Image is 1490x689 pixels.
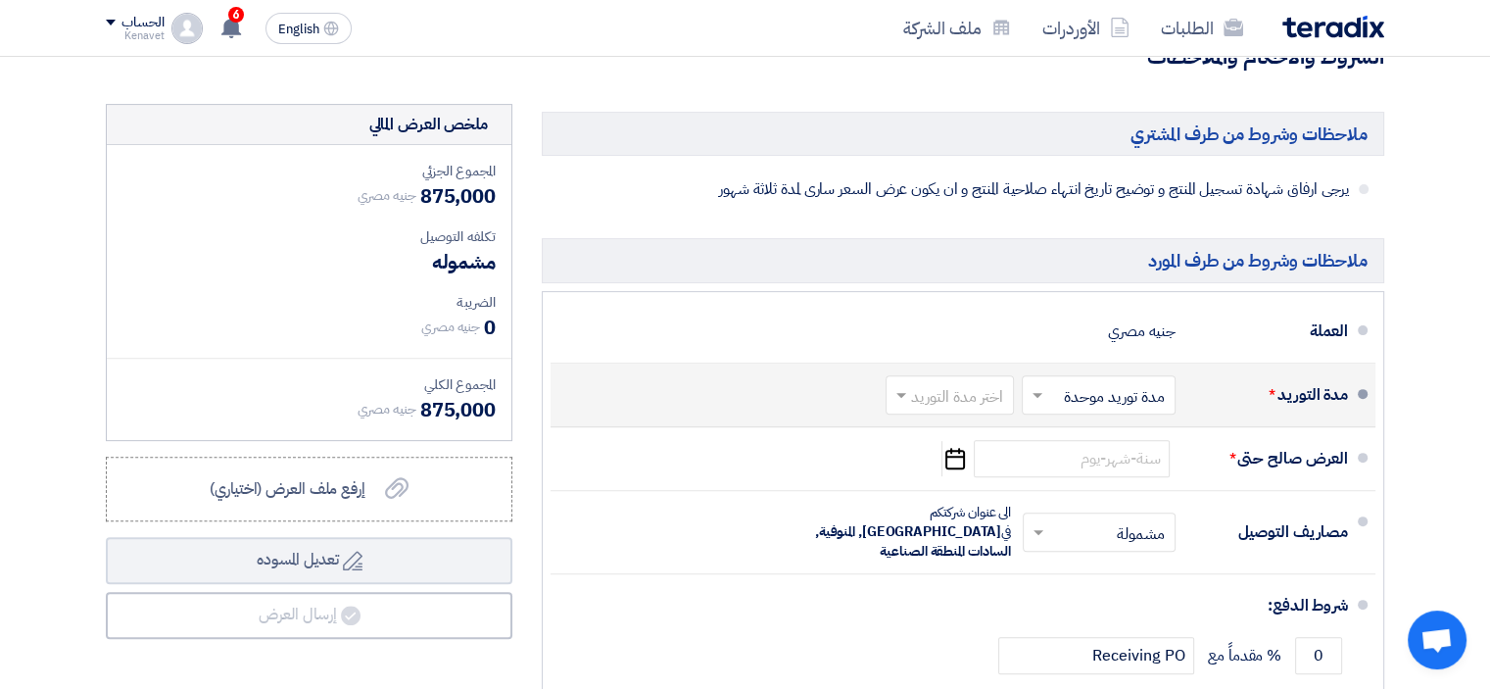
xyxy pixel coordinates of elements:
[421,317,480,337] span: جنيه مصري
[1295,637,1342,674] input: payment-term-1
[278,23,319,36] span: English
[582,582,1348,629] div: شروط الدفع:
[1191,371,1348,418] div: مدة التوريد
[704,179,1349,199] span: يرجى ارفاق شهادة تسجيل المنتج و توضيح تاريخ انتهاء صلاحية المنتج و ان يكون عرض السعر سارى لمدة ثل...
[1191,509,1348,556] div: مصاريف التوصيل
[228,7,244,23] span: 6
[106,537,512,584] button: تعديل المسوده
[420,181,496,211] span: 875,000
[121,15,164,31] div: الحساب
[974,440,1170,477] input: سنة-شهر-يوم
[265,13,352,44] button: English
[815,521,1011,562] span: [GEOGRAPHIC_DATA], المنوفية, السادات المنطقة الصناعية
[1208,646,1281,665] span: % مقدماً مع
[357,399,415,419] span: جنيه مصري
[1408,611,1466,669] div: Open chat
[542,112,1384,156] h5: ملاحظات وشروط من طرف المشتري
[1191,308,1348,355] div: العملة
[368,113,488,136] div: ملخص العرض المالي
[357,185,415,206] span: جنيه مصري
[122,226,496,247] div: تكلفه التوصيل
[1282,16,1384,38] img: Teradix logo
[122,292,496,313] div: الضريبة
[542,238,1384,282] h5: ملاحظات وشروط من طرف المورد
[432,247,496,276] span: مشموله
[420,395,496,424] span: 875,000
[122,161,496,181] div: المجموع الجزئي
[1108,313,1176,350] div: جنيه مصري
[1145,5,1259,51] a: الطلبات
[1027,5,1145,51] a: الأوردرات
[106,30,164,41] div: Kenavet
[106,592,512,639] button: إرسال العرض
[998,637,1194,674] input: payment-term-2
[171,13,203,44] img: profile_test.png
[484,313,496,342] span: 0
[1191,435,1348,482] div: العرض صالح حتى
[106,42,1384,73] h3: الشروط والأحكام والملاحظات
[210,477,365,501] span: إرفع ملف العرض (اختياري)
[122,374,496,395] div: المجموع الكلي
[888,5,1027,51] a: ملف الشركة
[795,503,1011,562] div: الى عنوان شركتكم في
